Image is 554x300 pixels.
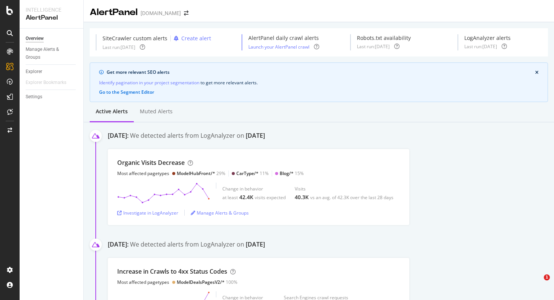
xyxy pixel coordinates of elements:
div: Blog/* [280,170,294,177]
div: Settings [26,93,42,101]
div: Last run: [DATE] [464,43,497,50]
div: Create alert [181,35,211,42]
div: Increase in Crawls to 4xx Status Codes [117,267,227,276]
div: 11% [236,170,269,177]
div: AlertPanel [26,14,77,22]
button: Create alert [171,34,211,43]
div: SiteCrawler custom alerts [103,35,167,42]
div: vs an avg. of 42.3K over the last 28 days [310,194,393,201]
div: Get more relevant SEO alerts [107,69,535,76]
div: 42.4K [239,193,253,201]
a: Identify pagination in your project segmentation [99,79,199,87]
div: 15% [280,170,304,177]
a: Explorer [26,68,78,76]
div: AlertPanel daily crawl alerts [248,34,319,42]
button: Investigate in LogAnalyzer [117,207,178,219]
div: Intelligence [26,6,77,14]
div: Explorer [26,68,42,76]
a: Manage Alerts & Groups [26,46,78,61]
div: 29% [177,170,225,177]
button: close banner [533,69,540,77]
div: Manage Alerts & Groups [26,46,71,61]
iframe: Intercom live chat [528,274,546,292]
div: to get more relevant alerts . [99,79,539,87]
div: Robots.txt availability [357,34,411,42]
div: Change in behavior [222,186,286,192]
div: Explorer Bookmarks [26,79,66,87]
button: Manage Alerts & Groups [191,207,249,219]
div: Last run: [DATE] [357,43,390,50]
button: Go to the Segment Editor [99,90,154,95]
div: visits expected [255,194,286,201]
div: [DATE]: [108,131,129,142]
a: Launch your AlertPanel crawl [248,44,309,50]
div: Last run: [DATE] [103,44,135,50]
a: Overview [26,35,78,43]
div: Organic Visits Decrease [117,158,185,167]
a: Manage Alerts & Groups [191,210,249,216]
div: ModelHubFront/* [177,170,215,177]
div: 40.3K [295,193,309,201]
div: [DATE] [246,240,265,249]
div: ModelDealsPagesV2/* [177,279,225,285]
div: at least [222,194,238,201]
div: [DATE] [246,131,265,140]
div: info banner [90,62,548,102]
div: Most affected pagetypes [117,170,169,177]
a: Explorer Bookmarks [26,79,74,87]
div: 100% [177,279,237,285]
div: We detected alerts from LogAnalyzer on [130,240,265,250]
div: LogAnalyzer alerts [464,34,511,42]
div: Most affected pagetypes [117,279,169,285]
div: [DATE]: [108,240,129,250]
div: CarType/* [236,170,259,177]
a: Settings [26,93,78,101]
span: 1 [544,274,550,280]
div: AlertPanel [90,6,138,19]
div: Muted alerts [140,108,173,115]
div: We detected alerts from LogAnalyzer on [130,131,265,142]
button: Launch your AlertPanel crawl [248,43,309,50]
a: Investigate in LogAnalyzer [117,210,178,216]
div: [DOMAIN_NAME] [141,9,181,17]
div: Visits [295,186,393,192]
div: Active alerts [96,108,128,115]
div: Overview [26,35,44,43]
div: arrow-right-arrow-left [184,11,188,16]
